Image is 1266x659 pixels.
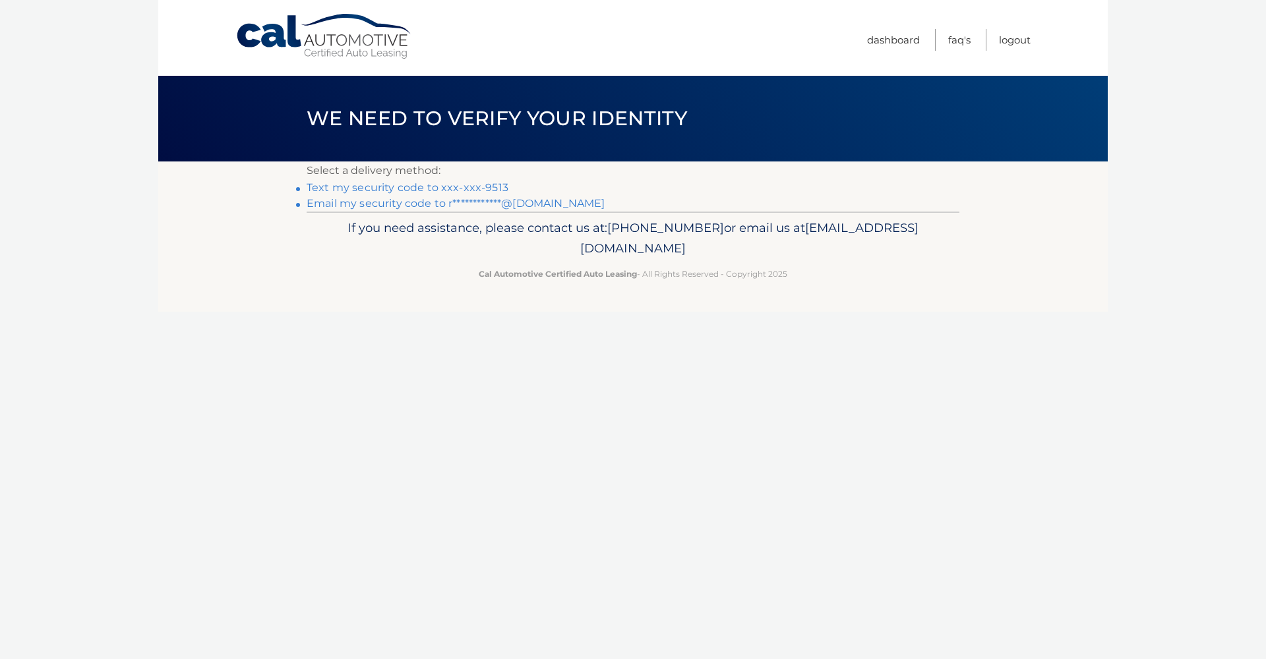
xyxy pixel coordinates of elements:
[948,29,971,51] a: FAQ's
[315,217,951,260] p: If you need assistance, please contact us at: or email us at
[999,29,1031,51] a: Logout
[607,220,724,235] span: [PHONE_NUMBER]
[867,29,920,51] a: Dashboard
[307,181,508,194] a: Text my security code to xxx-xxx-9513
[235,13,413,60] a: Cal Automotive
[315,267,951,281] p: - All Rights Reserved - Copyright 2025
[479,269,637,279] strong: Cal Automotive Certified Auto Leasing
[307,106,687,130] span: We need to verify your identity
[307,161,959,180] p: Select a delivery method:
